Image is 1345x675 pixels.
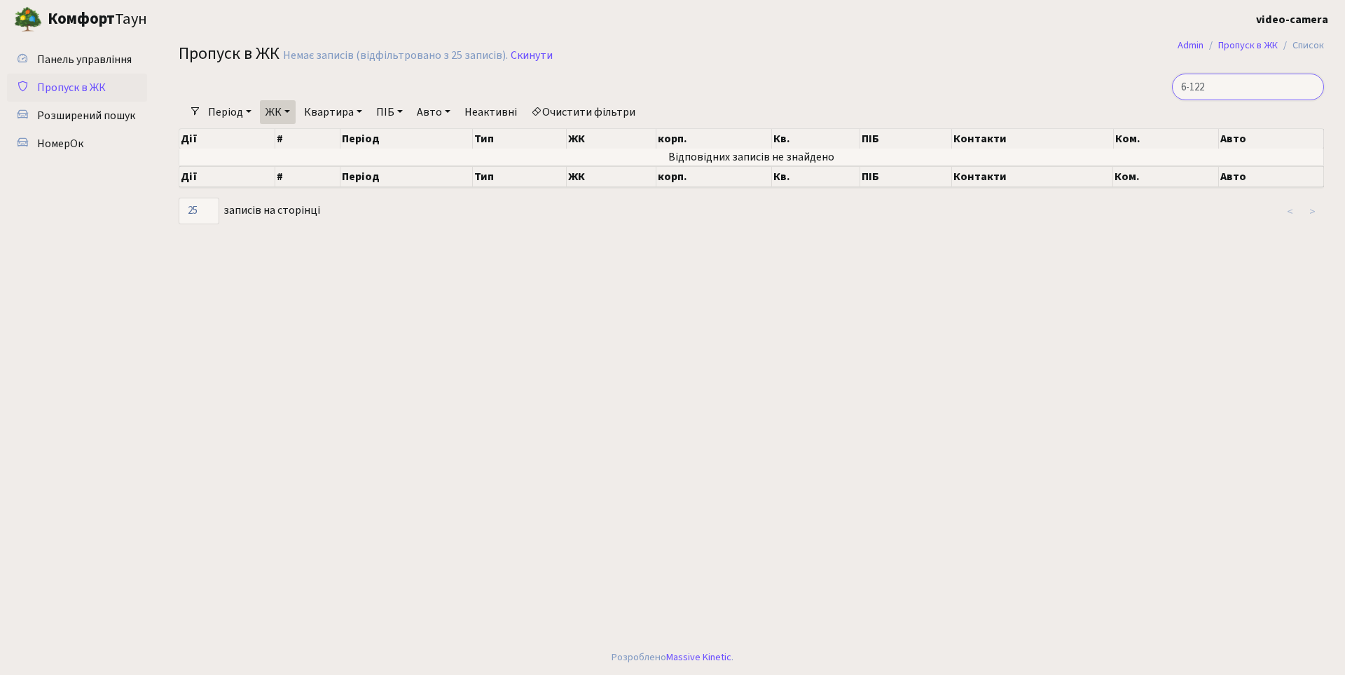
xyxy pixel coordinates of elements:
select: записів на сторінці [179,198,219,224]
a: video-camera [1256,11,1328,28]
a: ПІБ [371,100,408,124]
a: Очистити фільтри [525,100,641,124]
th: Авто [1219,166,1324,187]
th: Контакти [952,166,1114,187]
a: Неактивні [459,100,523,124]
span: НомерОк [37,136,83,151]
div: Розроблено . [612,650,733,665]
a: Квартира [298,100,368,124]
th: Дії [179,129,275,149]
th: Дії [179,166,275,187]
th: # [275,166,340,187]
th: Кв. [772,129,860,149]
td: Відповідних записів не знайдено [179,149,1324,165]
a: НомерОк [7,130,147,158]
a: Пропуск в ЖК [1218,38,1278,53]
a: Авто [411,100,456,124]
a: Період [202,100,257,124]
th: Тип [473,166,567,187]
th: ПІБ [860,166,952,187]
th: Авто [1219,129,1324,149]
span: Пропуск в ЖК [179,41,280,66]
th: # [275,129,340,149]
a: Пропуск в ЖК [7,74,147,102]
div: Немає записів (відфільтровано з 25 записів). [283,49,508,62]
th: ПІБ [860,129,952,149]
a: Massive Kinetic [666,650,731,664]
nav: breadcrumb [1157,31,1345,60]
input: Пошук... [1172,74,1324,100]
th: Період [340,166,473,187]
a: Admin [1178,38,1203,53]
th: Ком. [1114,129,1220,149]
span: Розширений пошук [37,108,135,123]
li: Список [1278,38,1324,53]
b: video-camera [1256,12,1328,27]
th: Ком. [1113,166,1219,187]
a: Скинути [511,49,553,62]
a: Розширений пошук [7,102,147,130]
label: записів на сторінці [179,198,320,224]
th: корп. [656,129,772,149]
span: Панель управління [37,52,132,67]
a: ЖК [260,100,296,124]
th: ЖК [567,166,656,187]
span: Таун [48,8,147,32]
th: Період [340,129,473,149]
th: Тип [473,129,567,149]
th: Кв. [772,166,860,187]
b: Комфорт [48,8,115,30]
button: Переключити навігацію [175,8,210,31]
img: logo.png [14,6,42,34]
th: корп. [656,166,772,187]
span: Пропуск в ЖК [37,80,106,95]
th: Контакти [952,129,1113,149]
th: ЖК [567,129,656,149]
a: Панель управління [7,46,147,74]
